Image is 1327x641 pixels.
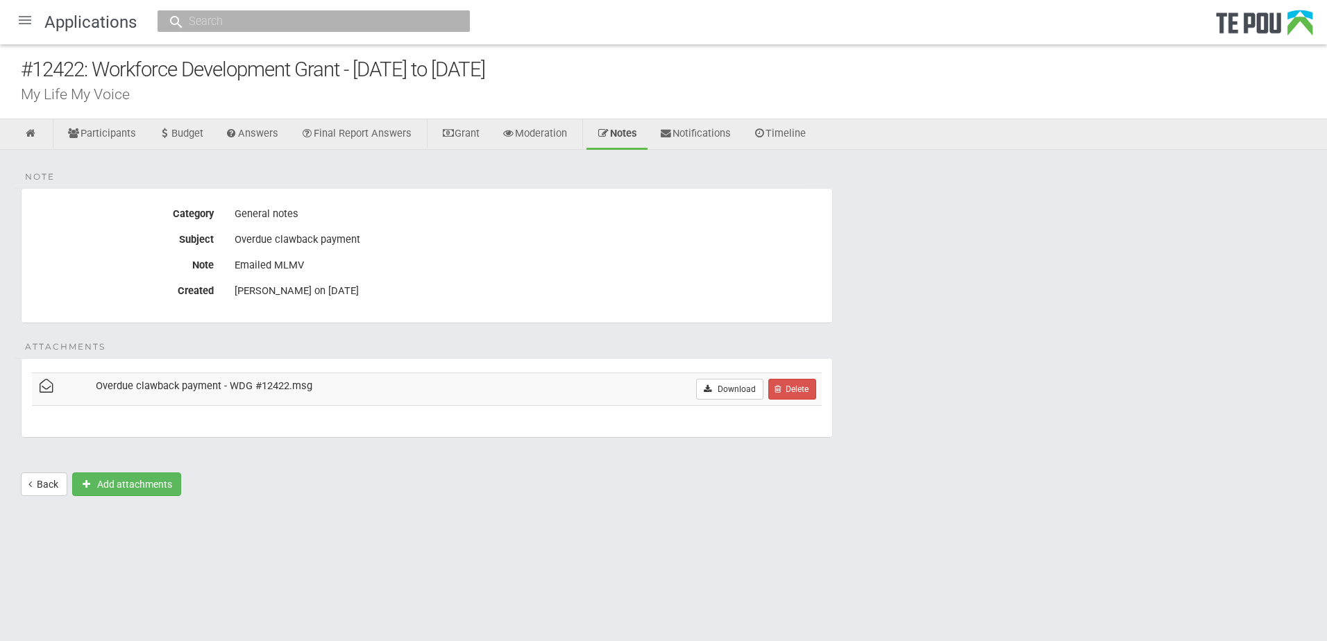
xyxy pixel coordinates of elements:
a: Notes [586,119,648,150]
a: Budget [148,119,214,150]
div: General notes [235,203,822,226]
a: Participants [57,119,146,150]
input: Search [185,14,429,28]
a: Timeline [743,119,817,150]
a: Moderation [491,119,577,150]
button: Delete [768,379,816,400]
a: Grant [431,119,490,150]
button: Add attachment [72,472,181,496]
a: Answers [215,119,289,150]
span: Attachments [25,341,105,353]
label: Note [22,254,224,271]
div: My Life My Voice [21,87,1327,101]
a: Download [696,379,763,400]
div: [PERSON_NAME] on [DATE] [235,284,822,297]
a: Notifications [649,119,741,150]
a: Final Report Answers [290,119,422,150]
label: Subject [22,228,224,246]
label: Created [22,280,224,297]
span: Note [25,171,55,183]
td: Overdue clawback payment - WDG #12422.msg [90,373,554,405]
a: Back [21,472,67,496]
div: #12422: Workforce Development Grant - [DATE] to [DATE] [21,55,1327,85]
div: Overdue clawback payment [235,228,822,252]
div: Emailed MLMV [235,254,822,277]
label: Category [22,203,224,220]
